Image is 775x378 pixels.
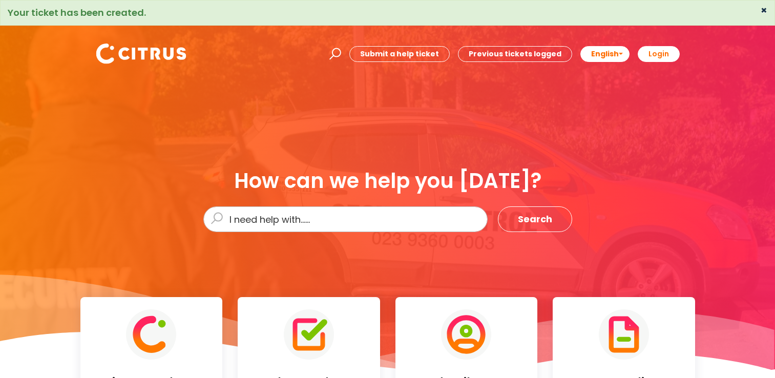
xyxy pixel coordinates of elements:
[648,49,669,59] b: Login
[518,211,552,227] span: Search
[203,170,572,192] div: How can we help you [DATE]?
[458,46,572,62] a: Previous tickets logged
[761,6,767,15] button: ×
[203,206,488,232] input: I need help with......
[638,46,680,62] a: Login
[349,46,450,62] a: Submit a help ticket
[498,206,572,232] button: Search
[591,49,619,59] span: English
